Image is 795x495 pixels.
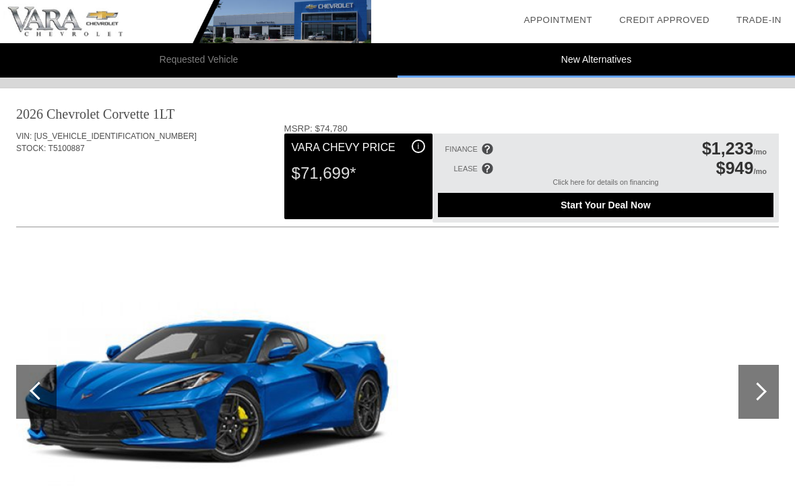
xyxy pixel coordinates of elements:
[455,200,757,210] span: Start Your Deal Now
[702,139,753,158] span: $1,233
[284,123,779,134] div: MSRP: $74,780
[16,187,779,208] div: Quoted on [DATE] 1:56:39 PM
[49,144,85,153] span: T5100887
[523,15,592,25] a: Appointment
[16,144,46,153] span: STOCK:
[412,140,425,153] div: i
[16,296,398,488] img: image.aspx
[153,105,175,123] div: 1LT
[34,132,197,141] span: [US_VEHICLE_IDENTIFICATION_NUMBER]
[397,43,795,78] li: New Alternatives
[438,178,773,193] div: Click here for details on financing
[16,105,150,123] div: 2026 Chevrolet Corvette
[716,158,767,178] div: /mo
[619,15,709,25] a: Credit Approved
[292,140,425,156] div: Vara Chevy Price
[292,156,425,191] div: $71,699*
[445,145,478,153] div: FINANCE
[736,15,782,25] a: Trade-In
[453,165,477,173] div: LEASE
[716,158,754,177] span: $949
[702,139,767,158] div: /mo
[16,132,32,141] span: VIN:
